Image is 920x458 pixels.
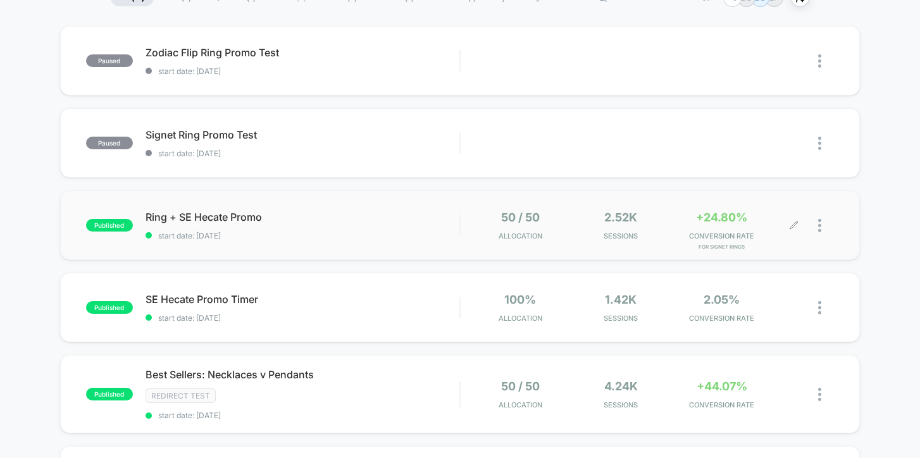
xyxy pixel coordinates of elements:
span: 4.24k [604,380,638,393]
span: Ring + SE Hecate Promo [146,211,460,223]
span: paused [86,137,133,149]
span: Sessions [574,232,668,240]
span: CONVERSION RATE [674,314,769,323]
img: close [818,137,821,150]
span: +44.07% [697,380,747,393]
img: close [818,388,821,401]
span: Allocation [499,400,542,409]
span: start date: [DATE] [146,313,460,323]
span: CONVERSION RATE [674,232,769,240]
span: Zodiac Flip Ring Promo Test [146,46,460,59]
span: Allocation [499,314,542,323]
span: published [86,388,133,400]
span: Allocation [499,232,542,240]
span: published [86,219,133,232]
span: paused [86,54,133,67]
span: start date: [DATE] [146,411,460,420]
span: 2.52k [604,211,637,224]
span: Signet Ring Promo Test [146,128,460,141]
span: Best Sellers: Necklaces v Pendants [146,368,460,381]
span: 50 / 50 [501,211,540,224]
span: published [86,301,133,314]
span: SE Hecate Promo Timer [146,293,460,306]
img: close [818,54,821,68]
span: +24.80% [696,211,747,224]
span: CONVERSION RATE [674,400,769,409]
span: 100% [504,293,536,306]
img: close [818,219,821,232]
span: 50 / 50 [501,380,540,393]
span: 2.05% [704,293,740,306]
span: Redirect Test [146,388,216,403]
img: close [818,301,821,314]
span: start date: [DATE] [146,231,460,240]
span: Sessions [574,400,668,409]
span: 1.42k [605,293,637,306]
span: for Signet Rings [674,244,769,250]
span: start date: [DATE] [146,66,460,76]
span: start date: [DATE] [146,149,460,158]
span: Sessions [574,314,668,323]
